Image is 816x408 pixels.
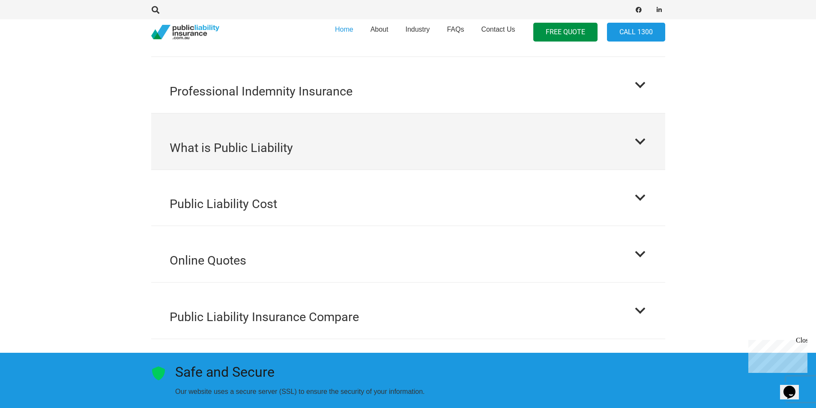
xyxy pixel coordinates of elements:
[778,382,810,402] a: Back to top
[151,113,665,170] button: What is Public Liability
[170,82,353,101] h2: Professional Indemnity Insurance
[371,26,389,33] span: About
[175,364,424,387] h2: Safe and Secure
[151,57,665,113] button: Professional Indemnity Insurance
[335,26,353,33] span: Home
[326,17,362,48] a: Home
[151,226,665,282] button: Online Quotes
[397,17,438,48] a: Industry
[362,17,397,48] a: About
[170,308,359,326] h2: Public Liability Insurance Compare
[170,195,277,213] h2: Public Liability Cost
[175,387,424,396] p: Our website uses a secure server (SSL) to ensure the security of your information.
[3,3,59,62] div: Chat live with an agent now!Close
[472,17,523,48] a: Contact Us
[405,26,430,33] span: Industry
[147,6,164,14] a: Search
[745,337,807,373] iframe: chat widget
[151,283,665,339] button: Public Liability Insurance Compare
[170,139,293,157] h2: What is Public Liability
[780,374,807,399] iframe: chat widget
[633,4,645,16] a: Facebook
[151,25,219,40] a: pli_logotransparent
[170,251,246,270] h2: Online Quotes
[438,17,472,48] a: FAQs
[447,26,464,33] span: FAQs
[151,170,665,226] button: Public Liability Cost
[533,23,598,42] a: FREE QUOTE
[481,26,515,33] span: Contact Us
[653,4,665,16] a: LinkedIn
[607,23,665,42] a: Call 1300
